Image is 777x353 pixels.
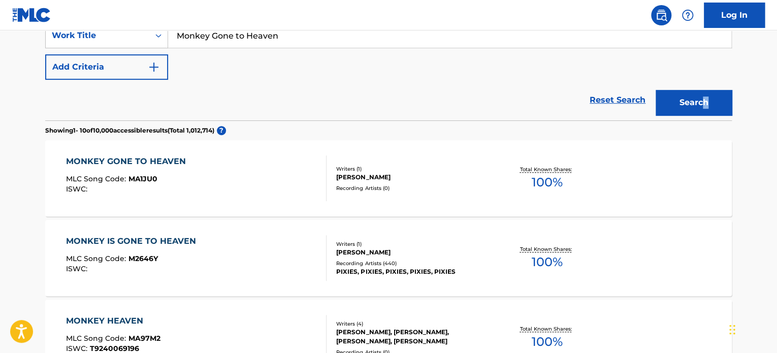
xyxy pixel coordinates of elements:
form: Search Form [45,23,732,120]
span: M2646Y [128,254,158,263]
a: Log In [704,3,765,28]
iframe: Chat Widget [726,304,777,353]
div: Recording Artists ( 440 ) [336,260,490,267]
div: [PERSON_NAME] [336,248,490,257]
span: T9240069196 [90,344,139,353]
span: ISWC : [66,184,90,194]
div: [PERSON_NAME] [336,173,490,182]
div: Work Title [52,29,143,42]
span: MLC Song Code : [66,254,128,263]
div: [PERSON_NAME], [PERSON_NAME], [PERSON_NAME], [PERSON_NAME] [336,328,490,346]
div: MONKEY HEAVEN [66,315,160,327]
div: Writers ( 1 ) [336,240,490,248]
span: MA1JU0 [128,174,157,183]
span: 100 % [531,253,562,271]
a: MONKEY IS GONE TO HEAVENMLC Song Code:M2646YISWC:Writers (1)[PERSON_NAME]Recording Artists (440)P... [45,220,732,296]
p: Total Known Shares: [520,245,574,253]
p: Total Known Shares: [520,166,574,173]
span: ISWC : [66,264,90,273]
div: MONKEY GONE TO HEAVEN [66,155,191,168]
a: Public Search [651,5,671,25]
div: Recording Artists ( 0 ) [336,184,490,192]
p: Showing 1 - 10 of 10,000 accessible results (Total 1,012,714 ) [45,126,214,135]
a: MONKEY GONE TO HEAVENMLC Song Code:MA1JU0ISWC:Writers (1)[PERSON_NAME]Recording Artists (0)Total ... [45,140,732,216]
span: ISWC : [66,344,90,353]
button: Add Criteria [45,54,168,80]
img: help [682,9,694,21]
div: Writers ( 4 ) [336,320,490,328]
img: search [655,9,667,21]
span: MLC Song Code : [66,334,128,343]
img: 9d2ae6d4665cec9f34b9.svg [148,61,160,73]
span: 100 % [531,333,562,351]
span: ? [217,126,226,135]
a: Reset Search [585,89,651,111]
span: 100 % [531,173,562,191]
div: Writers ( 1 ) [336,165,490,173]
div: Help [677,5,698,25]
div: PIXIES, PIXIES, PIXIES, PIXIES, PIXIES [336,267,490,276]
span: MLC Song Code : [66,174,128,183]
span: MA97M2 [128,334,160,343]
p: Total Known Shares: [520,325,574,333]
img: MLC Logo [12,8,51,22]
button: Search [656,90,732,115]
div: Drag [729,314,735,345]
div: MONKEY IS GONE TO HEAVEN [66,235,201,247]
